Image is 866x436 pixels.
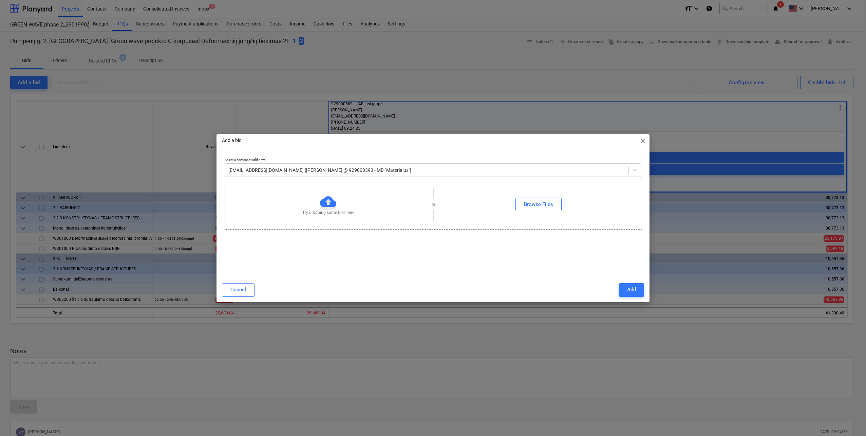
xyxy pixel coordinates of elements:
[225,180,642,230] div: Try dropping some files hereorBrowse Files
[302,210,354,216] p: Try dropping some files here
[225,158,641,163] p: Select a contact or add new
[230,285,246,294] div: Cancel
[222,137,242,144] p: Add a bid
[432,202,435,207] p: or
[222,283,255,297] button: Cancel
[639,137,647,145] span: close
[627,285,636,294] div: Add
[619,283,644,297] button: Add
[524,200,553,209] div: Browse Files
[515,198,562,211] button: Browse Files
[832,403,866,436] iframe: Chat Widget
